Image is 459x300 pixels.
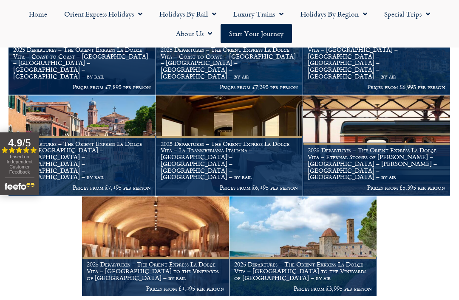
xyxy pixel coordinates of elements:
img: Channel street, Venice Orient Express [8,95,156,196]
h1: 2025 Departures – The Orient Express La Dolce Vita – [GEOGRAPHIC_DATA] to the Vineyards of [GEOGR... [87,261,224,281]
a: Holidays by Rail [151,4,225,24]
h1: 2025 Departures – The Orient Express La Dolce Vita – [GEOGRAPHIC_DATA] to the Vineyards of [GEOGR... [234,261,372,281]
p: Prices from £3,995 per person [234,285,372,292]
a: Holidays by Region [292,4,376,24]
a: Special Trips [376,4,439,24]
a: Orient Express Holidays [56,4,151,24]
h1: 2025 Departures – The Orient Express La Dolce Vita – [GEOGRAPHIC_DATA] – [GEOGRAPHIC_DATA] – [GEO... [13,140,151,181]
a: 2025 Departures – The Orient Express La Dolce Vita – [GEOGRAPHIC_DATA] – [GEOGRAPHIC_DATA] – [GEO... [8,95,156,196]
p: Prices from £4,495 per person [87,285,224,292]
h1: 2025 Departures – The Orient Express La Dolce Vita – Coast to Coast – [GEOGRAPHIC_DATA] – [GEOGRA... [13,46,151,80]
a: About Us [167,24,221,43]
h1: 2025 Departures – The Orient Express La Dolce Vita – [GEOGRAPHIC_DATA] – [GEOGRAPHIC_DATA] – [GEO... [308,39,445,80]
h1: 2025 Departures – The Orient Express La Dolce Vita – La Transiberiana Italiana – [GEOGRAPHIC_DATA... [161,140,298,181]
a: 2025 Departures – The Orient Express La Dolce Vita – [GEOGRAPHIC_DATA] to the Vineyards of [GEOGR... [229,196,377,297]
a: Luxury Trains [225,4,292,24]
h1: 2025 Departures – The Orient Express La Dolce Vita – Coast to Coast – [GEOGRAPHIC_DATA] – [GEOGRA... [161,46,298,80]
p: Prices from £6,495 per person [161,184,298,191]
p: Prices from £5,395 per person [308,184,445,191]
p: Prices from £7,895 per person [13,84,151,90]
a: Home [20,4,56,24]
p: Prices from £7,495 per person [13,184,151,191]
nav: Menu [4,4,455,43]
p: Prices from £7,395 per person [161,84,298,90]
a: 2025 Departures – The Orient Express La Dolce Vita – [GEOGRAPHIC_DATA] to the Vineyards of [GEOGR... [82,196,229,297]
a: Start your Journey [221,24,292,43]
a: 2025 Departures – The Orient Express La Dolce Vita – Eternal Stones of [PERSON_NAME] – [GEOGRAPHI... [303,95,450,196]
h1: 2025 Departures – The Orient Express La Dolce Vita – Eternal Stones of [PERSON_NAME] – [GEOGRAPHI... [308,147,445,180]
p: Prices from £6,995 per person [308,84,445,90]
a: 2025 Departures – The Orient Express La Dolce Vita – La Transiberiana Italiana – [GEOGRAPHIC_DATA... [156,95,303,196]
